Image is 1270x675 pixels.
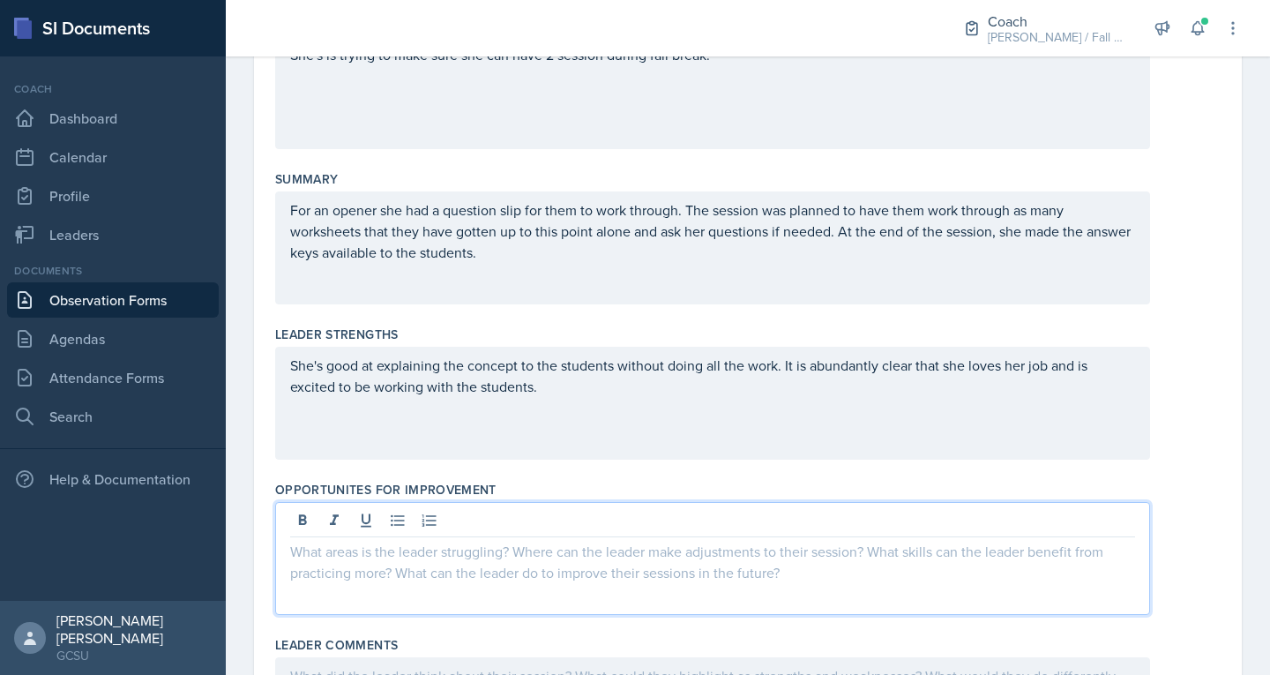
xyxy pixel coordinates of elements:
label: Opportunites for Improvement [275,481,497,499]
div: Coach [7,81,219,97]
label: Leader Comments [275,636,398,654]
a: Observation Forms [7,282,219,318]
label: Leader Strengths [275,326,399,343]
a: Profile [7,178,219,214]
div: Help & Documentation [7,461,219,497]
a: Attendance Forms [7,360,219,395]
p: For an opener she had a question slip for them to work through. The session was planned to have t... [290,199,1135,263]
div: [PERSON_NAME] [PERSON_NAME] [56,611,212,647]
div: GCSU [56,647,212,664]
div: Documents [7,263,219,279]
label: Summary [275,170,338,188]
a: Agendas [7,321,219,356]
a: Dashboard [7,101,219,136]
a: Calendar [7,139,219,175]
a: Leaders [7,217,219,252]
p: She's good at explaining the concept to the students without doing all the work. It is abundantly... [290,355,1135,397]
div: [PERSON_NAME] / Fall 2025 [988,28,1129,47]
div: Coach [988,11,1129,32]
a: Search [7,399,219,434]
